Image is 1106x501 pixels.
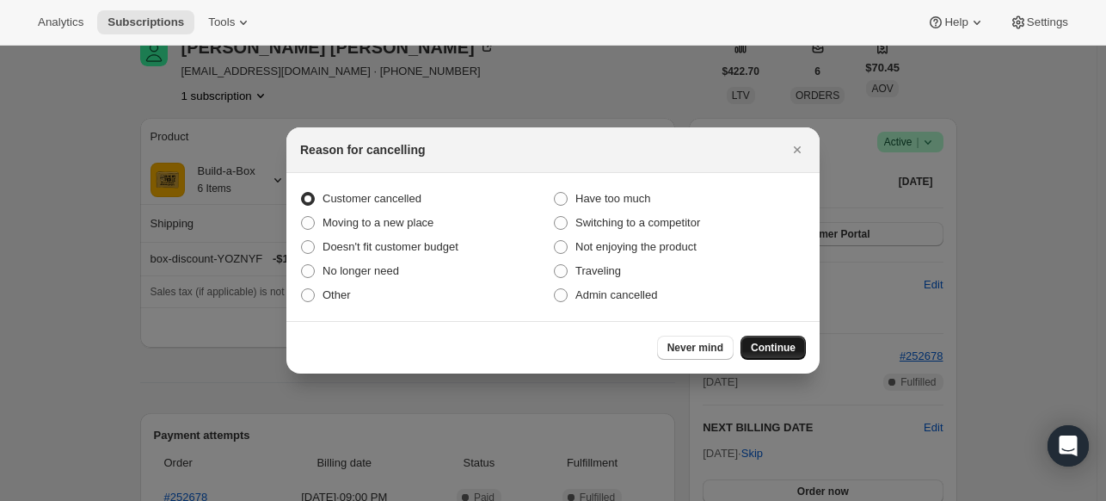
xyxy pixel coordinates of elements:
[323,192,421,205] span: Customer cancelled
[575,192,650,205] span: Have too much
[575,216,700,229] span: Switching to a competitor
[999,10,1078,34] button: Settings
[944,15,968,29] span: Help
[198,10,262,34] button: Tools
[1048,425,1089,467] div: Open Intercom Messenger
[108,15,184,29] span: Subscriptions
[575,264,621,277] span: Traveling
[657,336,734,360] button: Never mind
[1027,15,1068,29] span: Settings
[740,336,806,360] button: Continue
[28,10,94,34] button: Analytics
[785,138,809,162] button: Close
[300,141,425,158] h2: Reason for cancelling
[97,10,194,34] button: Subscriptions
[323,288,351,301] span: Other
[323,264,399,277] span: No longer need
[575,288,657,301] span: Admin cancelled
[667,341,723,355] span: Never mind
[751,341,796,355] span: Continue
[208,15,235,29] span: Tools
[575,240,697,253] span: Not enjoying the product
[323,216,433,229] span: Moving to a new place
[38,15,83,29] span: Analytics
[917,10,995,34] button: Help
[323,240,458,253] span: Doesn't fit customer budget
